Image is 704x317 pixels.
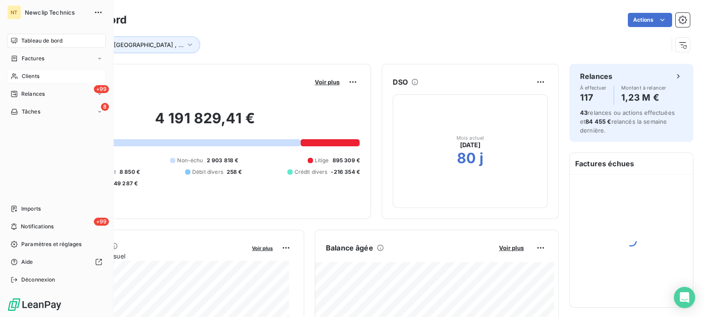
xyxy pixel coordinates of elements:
span: Voir plus [252,245,273,251]
button: Voir plus [496,244,526,252]
span: À effectuer [580,85,607,90]
span: Mois actuel [456,135,484,141]
h6: Balance âgée [326,243,373,253]
span: Relances [21,90,45,98]
span: [DATE] [460,141,481,149]
span: Paramètres et réglages [21,240,81,248]
span: 2 903 818 € [207,157,239,164]
span: 895 309 € [333,157,360,164]
span: Tableau de bord [21,37,62,45]
h6: Factures échues [570,153,693,174]
span: Montant à relancer [621,85,666,90]
img: Logo LeanPay [7,297,62,312]
div: Open Intercom Messenger [674,287,695,308]
span: Litige [315,157,329,164]
button: Actions [628,13,672,27]
span: Notifications [21,223,54,231]
span: 8 [101,103,109,111]
span: Newclip Technics [25,9,89,16]
span: Aide [21,258,33,266]
span: 84 455 € [585,118,611,125]
span: Tâches [22,108,40,116]
h2: j [480,149,484,167]
h6: Relances [580,71,612,82]
span: Débit divers [192,168,223,176]
span: Factures [22,55,44,63]
span: Crédit divers [294,168,328,176]
span: Non-échu [177,157,203,164]
span: relances ou actions effectuées et relancés la semaine dernière. [580,109,675,134]
span: +99 [94,218,109,226]
span: Clients [22,72,39,80]
span: Chiffre d'affaires mensuel [50,251,246,261]
span: +99 [94,85,109,93]
button: Voir plus [312,78,342,86]
span: Imports [21,205,41,213]
h4: 117 [580,90,607,105]
span: Voir plus [315,78,340,86]
span: Déconnexion [21,276,55,284]
span: 43 [580,109,588,116]
button: Tags : [GEOGRAPHIC_DATA] , ... [83,36,200,53]
div: NT [7,5,21,20]
h2: 4 191 829,41 € [50,110,360,136]
span: Voir plus [499,244,524,251]
h2: 80 [457,149,476,167]
h4: 1,23 M € [621,90,666,105]
span: Tags : [GEOGRAPHIC_DATA] , ... [96,41,184,48]
span: 258 € [227,168,242,176]
a: Aide [7,255,106,269]
h6: DSO [393,77,408,87]
button: Voir plus [249,244,275,252]
span: -49 287 € [111,180,138,188]
span: 8 850 € [120,168,140,176]
span: -216 354 € [331,168,360,176]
